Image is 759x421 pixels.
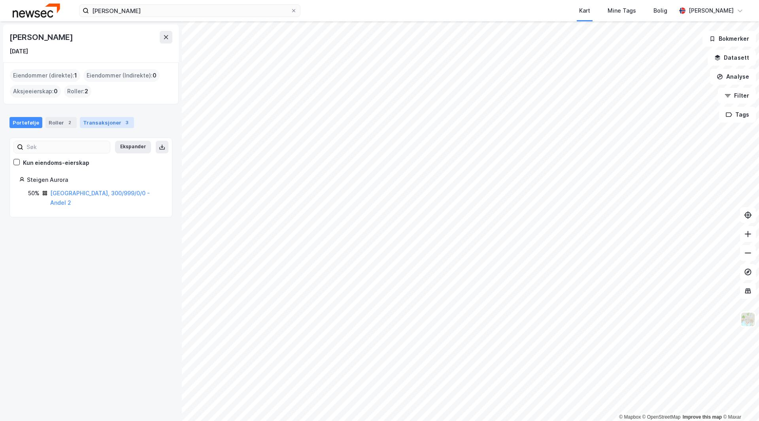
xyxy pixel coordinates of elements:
button: Datasett [708,50,756,66]
button: Filter [718,88,756,104]
span: 2 [85,87,88,96]
button: Ekspander [115,141,151,153]
div: 2 [66,119,74,126]
iframe: Chat Widget [719,383,759,421]
span: 0 [54,87,58,96]
img: newsec-logo.f6e21ccffca1b3a03d2d.png [13,4,60,17]
a: Mapbox [619,414,641,420]
div: Transaksjoner [80,117,134,128]
img: Z [740,312,755,327]
div: Kontrollprogram for chat [719,383,759,421]
div: Mine Tags [608,6,636,15]
div: 3 [123,119,131,126]
input: Søk på adresse, matrikkel, gårdeiere, leietakere eller personer [89,5,291,17]
a: OpenStreetMap [642,414,681,420]
div: Aksjeeierskap : [10,85,61,98]
div: Eiendommer (Indirekte) : [83,69,160,82]
button: Analyse [710,69,756,85]
div: [PERSON_NAME] [689,6,734,15]
input: Søk [23,141,110,153]
button: Tags [719,107,756,123]
div: 50% [28,189,40,198]
div: Roller : [64,85,91,98]
div: Kun eiendoms-eierskap [23,158,89,168]
div: [PERSON_NAME] [9,31,74,43]
div: Steigen Aurora [27,175,162,185]
button: Bokmerker [702,31,756,47]
div: Bolig [653,6,667,15]
div: Portefølje [9,117,42,128]
div: Kart [579,6,590,15]
div: [DATE] [9,47,28,56]
span: 0 [153,71,157,80]
div: Eiendommer (direkte) : [10,69,80,82]
span: 1 [74,71,77,80]
a: Improve this map [683,414,722,420]
div: Roller [45,117,77,128]
a: [GEOGRAPHIC_DATA], 300/999/0/0 - Andel 2 [50,190,150,206]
